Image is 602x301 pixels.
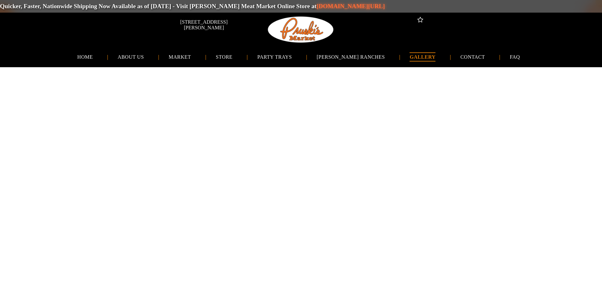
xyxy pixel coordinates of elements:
a: HOME [74,49,107,65]
a: STORE [209,49,244,65]
a: GALLERY [399,49,441,65]
a: PARTY TRAYS [251,49,303,65]
span: 0 [439,26,442,31]
a: FAQ [495,49,524,65]
a: facebook [429,16,437,26]
a: Social network [417,16,425,26]
a: [PERSON_NAME] RANCHES [309,49,393,65]
a: MARKET [163,49,203,65]
a: CONTACT [447,49,489,65]
a: email [453,16,461,26]
a: instagram [441,16,449,26]
a: ABOUT US [113,49,157,65]
a: [STREET_ADDRESS][PERSON_NAME] [149,16,246,26]
span: [STREET_ADDRESS][PERSON_NAME] [163,16,245,34]
img: Pruski-s+Market+HQ+Logo2-1920w.png [267,13,335,47]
